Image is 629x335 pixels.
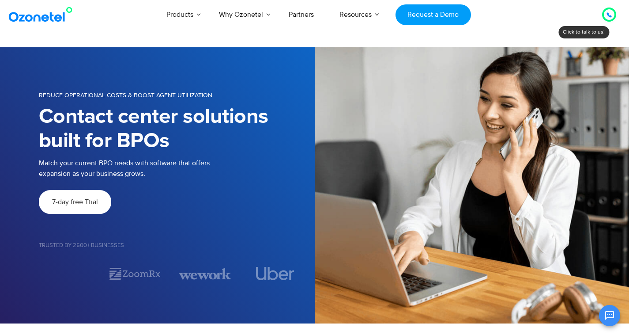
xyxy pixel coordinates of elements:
div: 3 / 7 [179,266,231,282]
span: Reduce operational costs & boost agent utilization [39,91,212,99]
div: 1 / 7 [39,268,91,279]
a: 7-day free Ttial [39,190,111,214]
div: 2 / 7 [109,266,161,282]
a: Request a Demo [395,4,471,25]
h5: Trusted by 2500+ Businesses [39,243,301,248]
button: Open chat [599,305,620,326]
div: 4 / 7 [249,267,301,280]
div: Image Carousel [39,266,301,282]
h1: Contact center solutions built for BPOs [39,105,301,153]
img: zoomrx [109,266,161,282]
span: 7-day free Ttial [52,198,98,206]
img: uber [256,267,294,280]
p: Match your current BPO needs with software that offers expansion as your business grows. [39,158,228,179]
img: wework [179,266,231,282]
